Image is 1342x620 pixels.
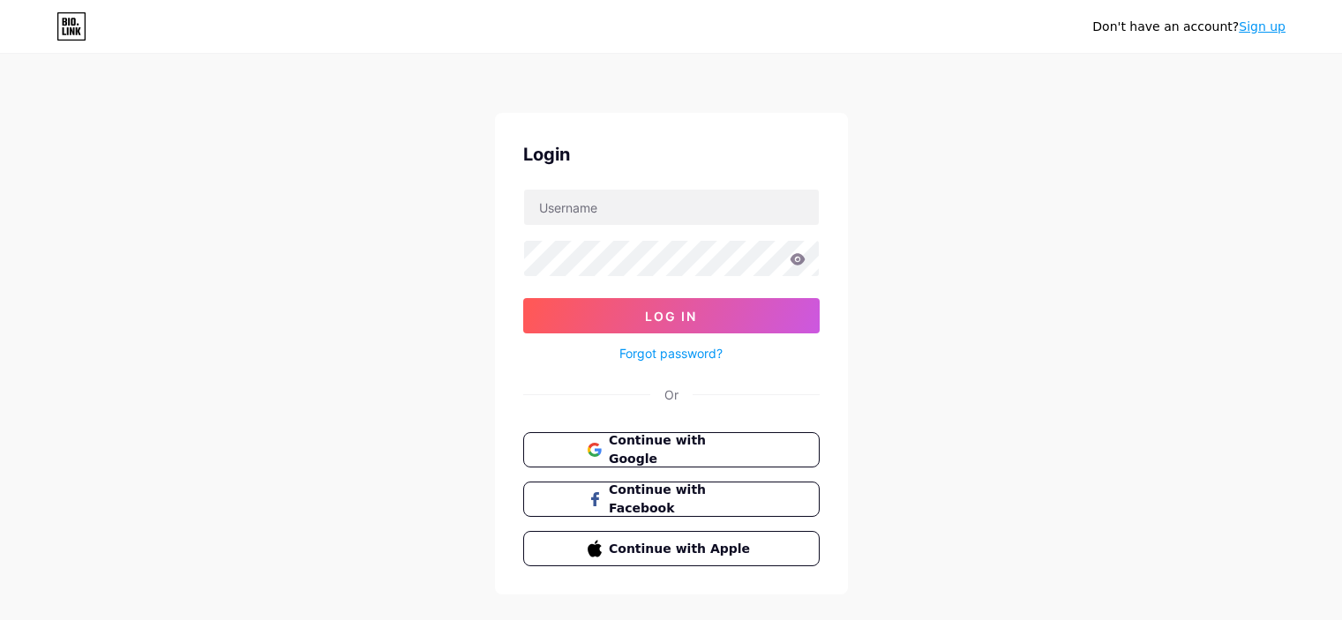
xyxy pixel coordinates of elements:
[664,385,678,404] div: Or
[609,540,754,558] span: Continue with Apple
[523,141,820,168] div: Login
[1239,19,1286,34] a: Sign up
[1092,18,1286,36] div: Don't have an account?
[609,481,754,518] span: Continue with Facebook
[619,344,723,362] a: Forgot password?
[523,531,820,566] button: Continue with Apple
[523,432,820,467] button: Continue with Google
[645,309,697,324] span: Log In
[609,431,754,468] span: Continue with Google
[524,190,819,225] input: Username
[523,482,820,517] button: Continue with Facebook
[523,298,820,333] button: Log In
